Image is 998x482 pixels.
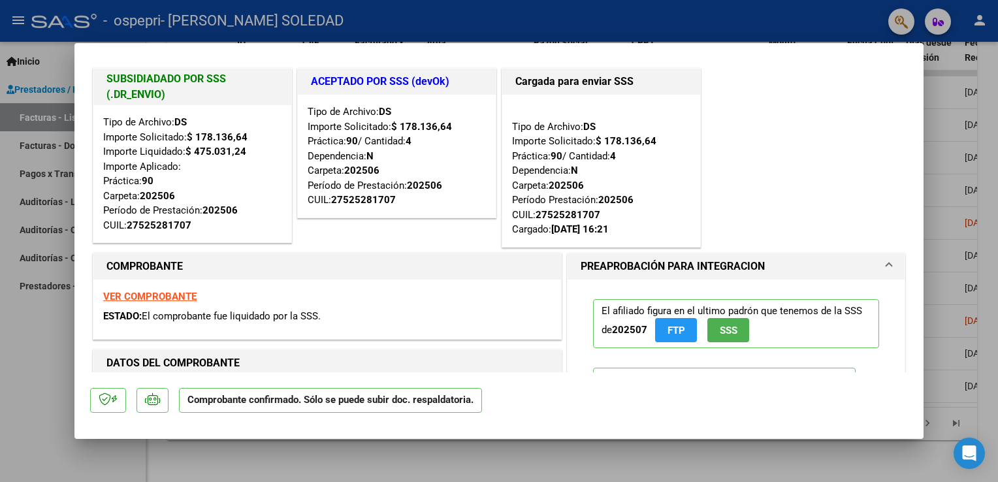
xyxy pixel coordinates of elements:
div: Tipo de Archivo: Importe Solicitado: Práctica: / Cantidad: Dependencia: Carpeta: Período de Prest... [308,104,486,208]
div: 27525281707 [127,218,191,233]
strong: 202506 [140,190,175,202]
strong: DS [174,116,187,128]
strong: 90 [346,135,358,147]
h1: ACEPTADO POR SSS (devOk) [311,74,483,89]
p: Comprobante confirmado. Sólo se puede subir doc. respaldatoria. [179,388,482,413]
strong: $ 475.031,24 [185,146,246,157]
button: FTP [655,318,697,342]
h1: Cargada para enviar SSS [515,74,687,89]
div: 27525281707 [536,208,600,223]
mat-expansion-panel-header: PREAPROBACIÓN PARA INTEGRACION [568,253,905,280]
a: VER COMPROBANTE [103,291,197,302]
strong: 202506 [549,180,584,191]
div: Tipo de Archivo: Importe Solicitado: Importe Liquidado: Importe Aplicado: Práctica: Carpeta: Perí... [103,115,282,233]
div: 27525281707 [331,193,396,208]
div: Open Intercom Messenger [954,438,985,469]
strong: DATOS DEL COMPROBANTE [106,357,240,369]
p: El afiliado figura en el ultimo padrón que tenemos de la SSS de [593,299,879,348]
span: ESTADO: [103,310,142,322]
strong: $ 178.136,64 [391,121,452,133]
strong: $ 178.136,64 [596,135,656,147]
strong: 202506 [344,165,379,176]
strong: 4 [610,150,616,162]
strong: 202506 [202,204,238,216]
strong: [DATE] 16:21 [551,223,609,235]
button: SSS [707,318,749,342]
strong: 202507 [612,324,647,336]
strong: DS [379,106,391,118]
strong: N [571,165,578,176]
span: FTP [668,325,685,336]
h1: PREAPROBACIÓN PARA INTEGRACION [581,259,765,274]
strong: 4 [406,135,411,147]
strong: $ 178.136,64 [187,131,248,143]
strong: 202506 [598,194,634,206]
span: SSS [720,325,737,336]
span: El comprobante fue liquidado por la SSS. [142,310,321,322]
strong: 90 [142,175,153,187]
strong: 202506 [407,180,442,191]
h1: SUBSIDIADADO POR SSS (.DR_ENVIO) [106,71,278,103]
strong: COMPROBANTE [106,260,183,272]
strong: N [366,150,374,162]
strong: DS [583,121,596,133]
strong: 90 [551,150,562,162]
div: Tipo de Archivo: Importe Solicitado: Práctica: / Cantidad: Dependencia: Carpeta: Período Prestaci... [512,104,690,237]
